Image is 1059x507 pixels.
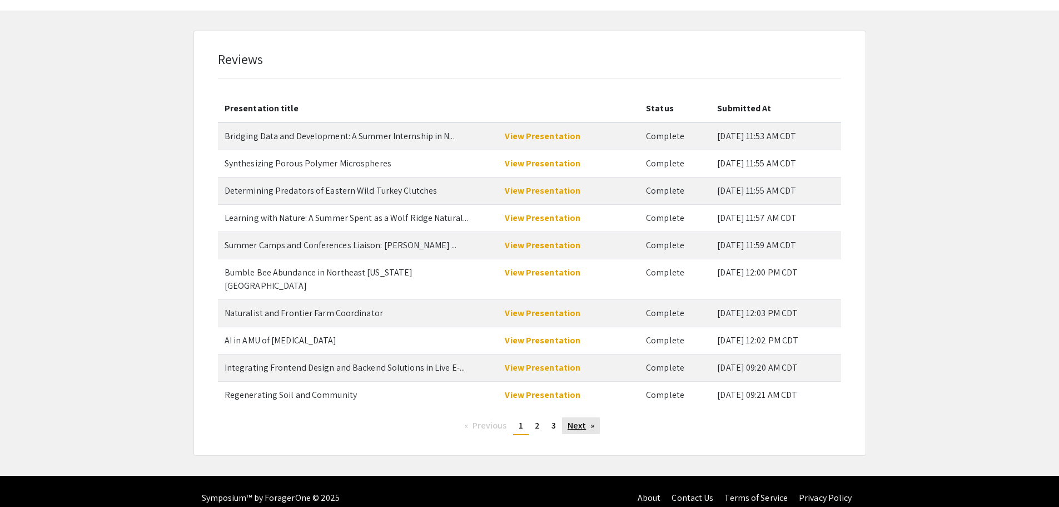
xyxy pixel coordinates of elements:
td: [DATE] 12:03 PM CDT [710,299,841,327]
span: Bumble Bee Abundance in Northeast Iowa Prairies [225,267,412,292]
td: Complete [639,259,710,299]
a: View Presentation [505,307,580,319]
th: Submitted At [710,95,841,122]
td: [DATE] 11:55 AM CDT [710,177,841,204]
span: Determining Predators of Eastern Wild Turkey Clutches [225,185,437,196]
td: Complete [639,381,710,408]
span: Regenerating Soil and Community [225,389,357,401]
a: Terms of Service [724,492,788,504]
th: Status [639,95,710,122]
td: Complete [639,354,710,381]
a: Privacy Policy [799,492,852,504]
td: [DATE] 11:53 AM CDT [710,122,841,150]
a: View Presentation [505,362,580,373]
td: Complete [639,232,710,259]
a: About [638,492,661,504]
td: Complete [639,150,710,177]
td: Complete [639,122,710,150]
span: 2 [535,420,540,431]
span: Synthesizing Porous Polymer Microspheres [225,157,391,169]
span: Naturalist and Frontier Farm Coordinator [225,307,383,319]
td: [DATE] 11:55 AM CDT [710,150,841,177]
a: View Presentation [505,389,580,401]
td: Complete [639,327,710,354]
span: Reviews [218,50,263,68]
a: View Presentation [505,157,580,169]
a: View Presentation [505,239,580,251]
a: View Presentation [505,334,580,346]
td: [DATE] 11:59 AM CDT [710,232,841,259]
td: [DATE] 09:21 AM CDT [710,381,841,408]
a: View Presentation [505,212,580,224]
a: Next page [562,417,600,434]
span: Previous [473,420,507,431]
span: Summer Camps and Conferences Liaison:&nbsp;Rachel Borchardt - Summer 2025 [225,239,457,251]
td: [DATE] 12:02 PM CDT [710,327,841,354]
a: View Presentation [505,130,580,142]
span: Learning with Nature: A Summer Spent as a Wolf Ridge Naturalist [225,212,468,224]
td: [DATE] 09:20 AM CDT [710,354,841,381]
a: View Presentation [505,185,580,196]
span: AI in AMU of Radiology [225,334,337,346]
span: 3 [551,420,556,431]
th: Presentation title [218,95,499,122]
span: 1 [519,420,523,431]
td: Complete [639,299,710,327]
span: Bridging Data and Development:&nbsp;A Summer Internship in Nonprofit Strategy [225,130,455,142]
ul: Pagination [226,417,833,435]
td: [DATE] 11:57 AM CDT [710,204,841,232]
a: View Presentation [505,267,580,278]
iframe: Chat [8,457,47,499]
td: [DATE] 12:00 PM CDT [710,259,841,299]
span: Integrating Frontend Design and Backend Solutions in Live E-Commerce [225,362,465,373]
a: Contact Us [672,492,713,504]
td: Complete [639,177,710,204]
td: Complete [639,204,710,232]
